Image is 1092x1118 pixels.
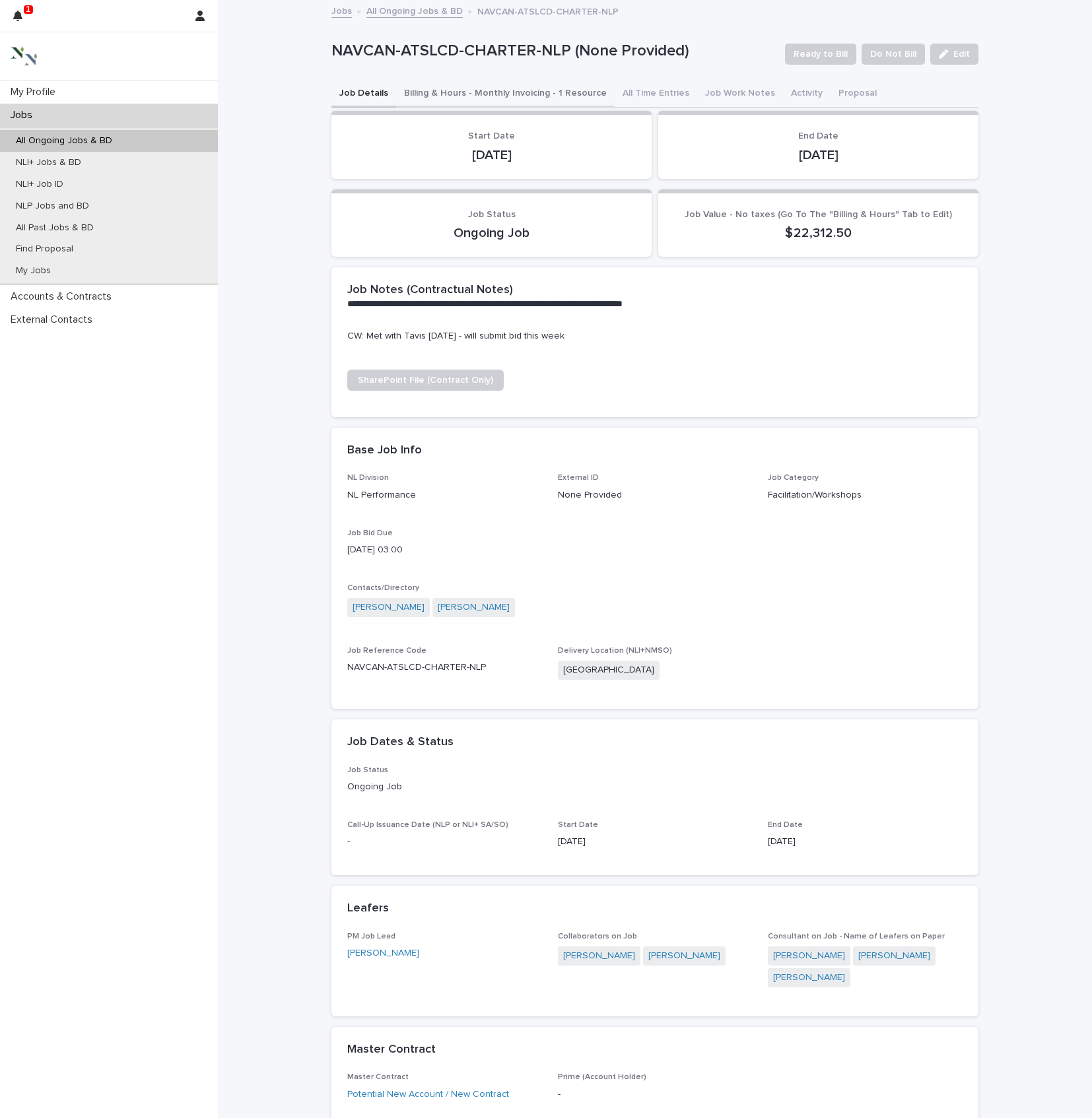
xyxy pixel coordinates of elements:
[347,946,419,960] a: [PERSON_NAME]
[13,8,30,32] div: 1
[558,488,753,502] p: None Provided
[953,49,970,59] span: Edit
[347,370,504,391] a: SharePoint File (Contract Only)
[347,225,636,241] p: Ongoing Job
[768,488,963,502] p: Facilitation/Workshops
[5,313,103,326] p: External Contacts
[347,821,508,829] span: Call-Up Issuance Date (NLP or NLI+ SA/SO)
[785,44,856,65] button: Ready to Bill
[558,1073,646,1081] span: Prime (Account Holder)
[930,44,978,65] button: Edit
[5,290,122,303] p: Accounts & Contracts
[783,81,831,108] button: Activity
[347,647,427,655] span: Job Reference Code
[558,835,753,849] p: [DATE]
[353,601,425,614] a: [PERSON_NAME]
[768,821,803,829] span: End Date
[858,949,930,963] a: [PERSON_NAME]
[648,949,720,963] a: [PERSON_NAME]
[347,283,513,298] h2: Job Notes (Contractual Notes)
[347,584,419,592] span: Contacts/Directory
[347,780,963,794] p: Ongoing Job
[5,222,104,234] p: All Past Jobs & BD
[347,933,395,940] span: PM Job Lead
[347,1088,509,1102] a: Potential New Account / New Contract
[5,109,43,121] p: Jobs
[347,543,542,557] p: [DATE] 03:00
[674,225,963,241] p: $ 22,312.50
[5,86,66,98] p: My Profile
[5,135,123,147] p: All Ongoing Jobs & BD
[468,210,516,219] span: Job Status
[468,131,515,141] span: Start Date
[347,529,393,537] span: Job Bid Due
[5,157,92,168] p: NLI+ Jobs & BD
[347,1073,409,1081] span: Master Contract
[331,3,352,18] a: Jobs
[773,971,845,985] a: [PERSON_NAME]
[366,3,463,18] a: All Ongoing Jobs & BD
[768,933,945,940] span: Consultant on Job - Name of Leafers on Paper
[674,147,963,163] p: [DATE]
[347,488,542,502] p: NL Performance
[396,81,615,108] button: Billing & Hours - Monthly Invoicing - 1 Resource
[558,647,672,655] span: Delivery Location (NLI+NMSO)
[331,81,396,108] button: Job Details
[347,735,454,750] h2: Job Dates & Status
[347,902,389,916] h2: Leafers
[331,42,774,61] p: NAVCAN-ATSLCD-CHARTER-NLP (None Provided)
[347,766,388,774] span: Job Status
[5,244,84,255] p: Find Proposal
[438,601,510,614] a: [PERSON_NAME]
[5,201,100,212] p: NLP Jobs and BD
[26,5,30,14] p: 1
[773,949,845,963] a: [PERSON_NAME]
[870,48,916,61] span: Do Not Bill
[558,933,637,940] span: Collaborators on Job
[768,474,819,482] span: Job Category
[558,821,598,829] span: Start Date
[5,179,74,190] p: NLI+ Job ID
[798,131,838,141] span: End Date
[685,210,952,219] span: Job Value - No taxes (Go To The "Billing & Hours" Tab to Edit)
[477,3,619,18] p: NAVCAN-ATSLCD-CHARTER-NLP
[347,474,389,482] span: NL Division
[358,376,493,385] span: SharePoint File (Contract Only)
[558,1088,753,1102] p: -
[563,949,635,963] a: [PERSON_NAME]
[347,661,542,674] p: NAVCAN-ATSLCD-CHARTER-NLP
[768,835,963,849] p: [DATE]
[347,147,636,163] p: [DATE]
[558,661,660,680] span: [GEOGRAPHIC_DATA]
[615,81,697,108] button: All Time Entries
[831,81,885,108] button: Proposal
[347,835,542,849] p: -
[5,265,61,277] p: My Jobs
[794,48,848,61] span: Ready to Bill
[11,43,37,69] img: 3bAFpBnQQY6ys9Fa9hsD
[347,444,422,458] h2: Base Job Info
[558,474,599,482] span: External ID
[347,329,963,343] p: CW: Met with Tavis [DATE] - will submit bid this week
[697,81,783,108] button: Job Work Notes
[347,1043,436,1057] h2: Master Contract
[862,44,925,65] button: Do Not Bill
